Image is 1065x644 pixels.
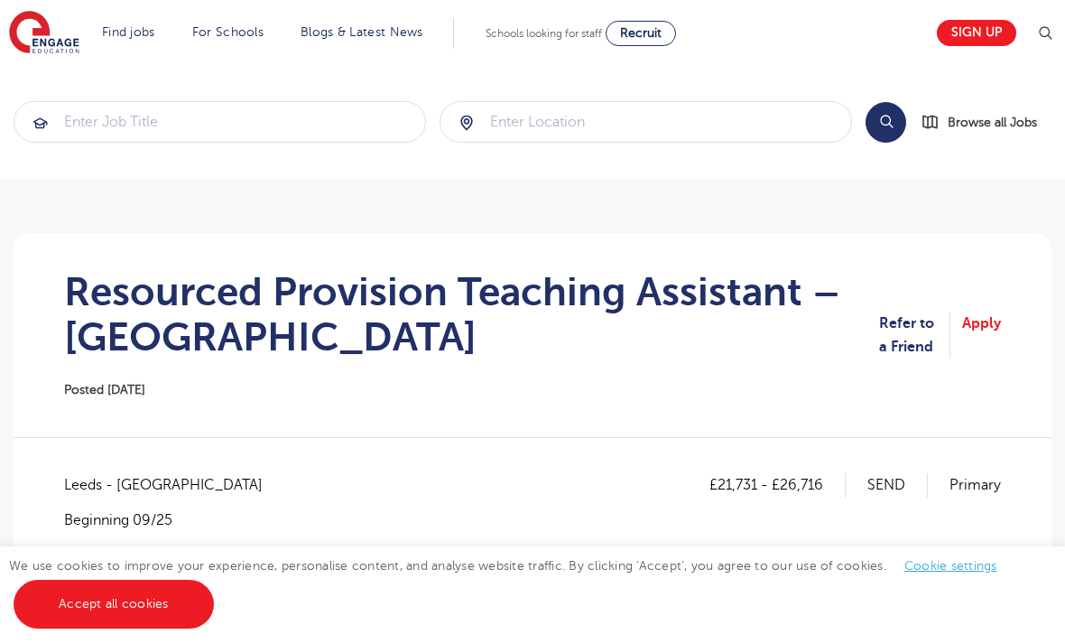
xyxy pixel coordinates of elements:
a: Cookie settings [904,559,997,573]
a: Recruit [606,21,676,46]
div: Submit [440,101,852,143]
span: Leeds - [GEOGRAPHIC_DATA] [64,473,281,497]
div: Submit [14,101,426,143]
a: Blogs & Latest News [301,25,423,39]
span: We use cookies to improve your experience, personalise content, and analyse website traffic. By c... [9,559,1015,611]
a: Refer to a Friend [879,312,950,359]
h1: Resourced Provision Teaching Assistant – [GEOGRAPHIC_DATA] [64,269,879,359]
p: £21,731 - £26,716 [709,473,846,497]
p: SEND [867,473,928,497]
a: Accept all cookies [14,580,214,629]
a: For Schools [192,25,264,39]
button: Search [866,102,906,143]
img: Engage Education [9,11,79,56]
span: Posted [DATE] [64,383,145,397]
a: Browse all Jobs [921,112,1051,133]
p: Beginning 09/25 [64,510,281,530]
a: Find jobs [102,25,155,39]
input: Submit [14,102,425,142]
span: Schools looking for staff [486,27,602,40]
span: Browse all Jobs [948,112,1037,133]
input: Submit [440,102,851,142]
a: Apply [962,312,1001,359]
a: Sign up [937,20,1016,46]
span: Recruit [620,26,662,40]
p: Primary [949,473,1001,497]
